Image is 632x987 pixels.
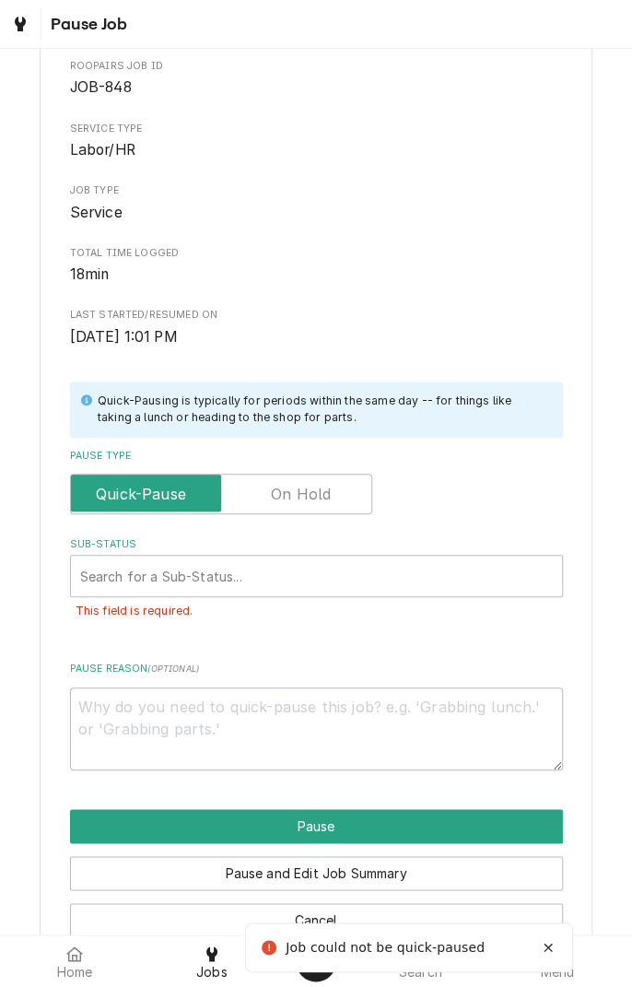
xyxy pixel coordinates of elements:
span: Search [399,965,442,980]
a: Jobs [145,939,280,983]
button: Pause and Edit Job Summary [70,856,563,890]
span: Service Type [70,139,563,161]
div: Button Group Row [70,843,563,890]
span: Jobs [196,965,228,980]
div: Pause Reason [70,662,563,770]
span: Roopairs Job ID [70,76,563,99]
span: JOB-848 [70,78,132,96]
span: ( optional ) [147,664,199,674]
div: Button Group Row [70,890,563,937]
button: Cancel [70,903,563,937]
div: Sub-Status [70,537,563,640]
div: Quick-Pausing is typically for periods within the same day -- for things like taking a lunch or h... [98,393,544,427]
div: Job could not be quick-paused [286,938,487,958]
span: Service Type [70,122,563,136]
span: Home [57,965,93,980]
span: Pause Job [45,12,127,37]
span: Total Time Logged [70,246,563,261]
div: Button Group [70,809,563,937]
span: Menu [540,965,574,980]
div: Last Started/Resumed On [70,308,563,347]
span: Job Type [70,202,563,224]
div: Service Type [70,122,563,161]
span: Last Started/Resumed On [70,308,563,323]
div: Field Errors [70,597,563,626]
a: Go to Jobs [4,7,37,41]
div: Pause Type [70,449,563,514]
label: Pause Reason [70,662,563,676]
div: Job Type [70,183,563,223]
span: Labor/HR [70,141,135,159]
label: Sub-Status [70,537,563,552]
button: Pause [70,809,563,843]
label: Pause Type [70,449,563,464]
div: Roopairs Job ID [70,59,563,99]
div: Job Pause Form [70,14,563,770]
span: Roopairs Job ID [70,59,563,74]
span: Job Type [70,183,563,198]
div: Total Time Logged [70,246,563,286]
a: Home [7,939,143,983]
span: Service [70,204,123,221]
span: Last Started/Resumed On [70,326,563,348]
span: 18min [70,265,110,283]
span: [DATE] 1:01 PM [70,328,178,346]
span: Total Time Logged [70,264,563,286]
div: Button Group Row [70,809,563,843]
